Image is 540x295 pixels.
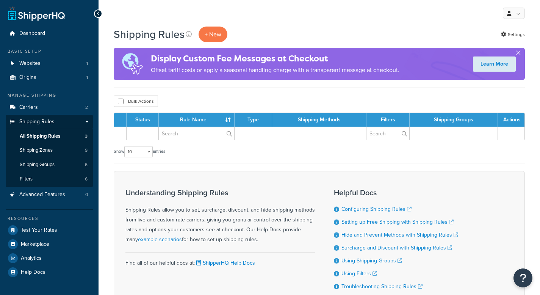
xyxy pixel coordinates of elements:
[85,104,88,111] span: 2
[114,146,165,157] label: Show entries
[498,113,524,127] th: Actions
[151,65,399,75] p: Offset tariff costs or apply a seasonal handling charge with a transparent message at checkout.
[6,27,93,41] a: Dashboard
[6,56,93,71] a: Websites 1
[410,113,498,127] th: Shipping Groups
[6,143,93,157] li: Shipping Zones
[19,30,45,37] span: Dashboard
[6,129,93,143] a: All Shipping Rules 3
[21,241,49,248] span: Marketplace
[6,71,93,85] li: Origins
[341,231,458,239] a: Hide and Prevent Methods with Shipping Rules
[20,162,55,168] span: Shipping Groups
[272,113,366,127] th: Shipping Methods
[341,218,454,226] a: Setting up Free Shipping with Shipping Rules
[19,74,36,81] span: Origins
[341,282,423,290] a: Troubleshooting Shipping Rules
[366,113,410,127] th: Filters
[6,48,93,55] div: Basic Setup
[138,235,182,243] a: example scenarios
[6,172,93,186] a: Filters 6
[199,27,227,42] p: + New
[85,176,88,182] span: 6
[8,6,65,21] a: ShipperHQ Home
[127,113,159,127] th: Status
[6,129,93,143] li: All Shipping Rules
[114,27,185,42] h1: Shipping Rules
[6,223,93,237] a: Test Your Rates
[85,147,88,154] span: 9
[21,227,57,234] span: Test Your Rates
[125,252,315,268] div: Find all of our helpful docs at:
[473,56,516,72] a: Learn More
[151,52,399,65] h4: Display Custom Fee Messages at Checkout
[21,269,45,276] span: Help Docs
[513,268,532,287] button: Open Resource Center
[20,133,60,140] span: All Shipping Rules
[334,188,458,197] h3: Helpful Docs
[19,191,65,198] span: Advanced Features
[20,147,53,154] span: Shipping Zones
[6,251,93,265] a: Analytics
[6,265,93,279] a: Help Docs
[501,29,525,40] a: Settings
[85,191,88,198] span: 0
[341,205,412,213] a: Configuring Shipping Rules
[195,259,255,267] a: ShipperHQ Help Docs
[366,127,409,140] input: Search
[19,104,38,111] span: Carriers
[6,100,93,115] li: Carriers
[86,74,88,81] span: 1
[6,143,93,157] a: Shipping Zones 9
[6,100,93,115] a: Carriers 2
[6,115,93,129] a: Shipping Rules
[20,176,33,182] span: Filters
[6,71,93,85] a: Origins 1
[341,244,452,252] a: Surcharge and Discount with Shipping Rules
[6,215,93,222] div: Resources
[6,237,93,251] a: Marketplace
[125,188,315,245] div: Shipping Rules allow you to set, surcharge, discount, and hide shipping methods from live and cus...
[6,158,93,172] li: Shipping Groups
[114,96,158,107] button: Bulk Actions
[159,113,235,127] th: Rule Name
[6,188,93,202] li: Advanced Features
[6,172,93,186] li: Filters
[19,119,55,125] span: Shipping Rules
[114,48,151,80] img: duties-banner-06bc72dcb5fe05cb3f9472aba00be2ae8eb53ab6f0d8bb03d382ba314ac3c341.png
[6,188,93,202] a: Advanced Features 0
[86,60,88,67] span: 1
[341,270,377,278] a: Using Filters
[6,92,93,99] div: Manage Shipping
[6,158,93,172] a: Shipping Groups 6
[125,188,315,197] h3: Understanding Shipping Rules
[21,255,42,262] span: Analytics
[124,146,153,157] select: Showentries
[85,162,88,168] span: 6
[85,133,88,140] span: 3
[6,56,93,71] li: Websites
[159,127,234,140] input: Search
[235,113,272,127] th: Type
[341,257,402,265] a: Using Shipping Groups
[19,60,41,67] span: Websites
[6,115,93,187] li: Shipping Rules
